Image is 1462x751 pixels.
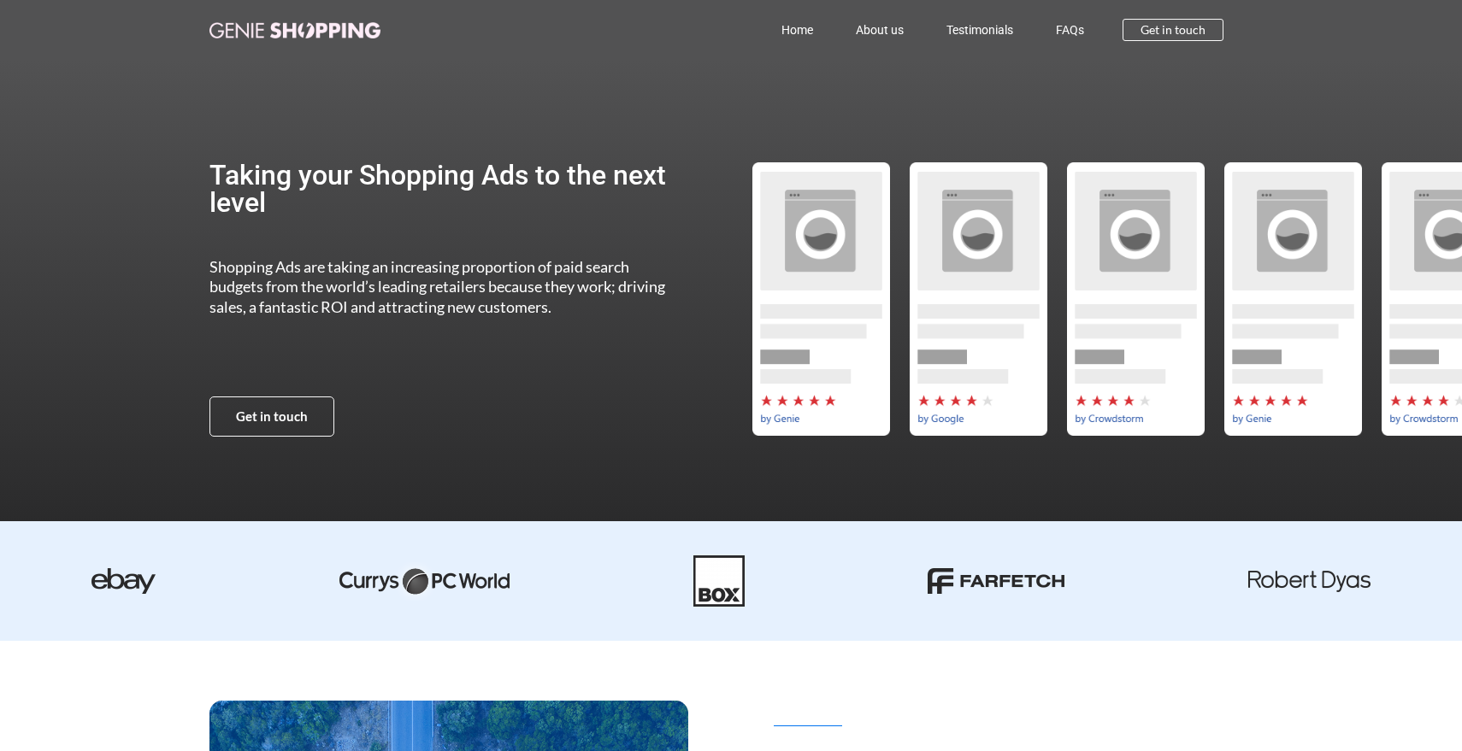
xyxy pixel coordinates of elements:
div: by-genie [742,162,899,436]
a: Get in touch [209,396,334,437]
div: 1 / 5 [1214,162,1371,436]
div: 5 / 5 [1057,162,1214,436]
h2: Taking your Shopping Ads to the next level [209,161,682,216]
a: Home [760,10,834,50]
div: 3 / 5 [742,162,899,436]
a: Testimonials [925,10,1035,50]
div: by-google [899,162,1057,436]
img: Box-01 [693,555,745,607]
div: 4 / 5 [899,162,1057,436]
span: Get in touch [236,410,308,423]
a: FAQs [1035,10,1105,50]
nav: Menu [456,10,1105,50]
div: by-genie [1214,162,1371,436]
img: genie-shopping-logo [209,22,380,38]
span: Shopping Ads are taking an increasing proportion of paid search budgets from the world’s leading ... [209,257,665,316]
img: ebay-dark [91,568,156,594]
a: About us [834,10,925,50]
a: Get in touch [1123,19,1223,41]
img: farfetch-01 [928,568,1064,594]
span: Get in touch [1141,24,1206,36]
img: robert dyas [1248,571,1371,592]
div: by-crowdstorm [1057,162,1214,436]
